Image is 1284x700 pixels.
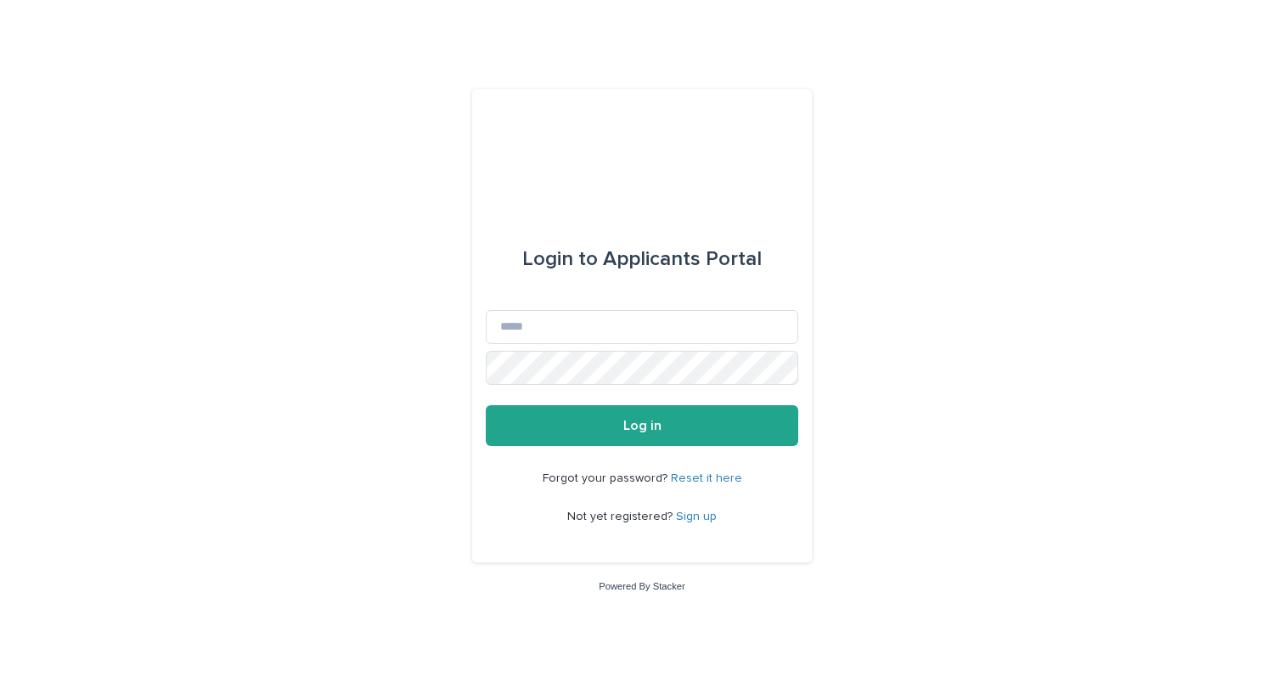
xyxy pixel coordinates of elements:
div: Applicants Portal [522,235,762,283]
img: 1xcjEmqDTcmQhduivVBy [501,130,782,181]
a: Sign up [676,511,717,522]
span: Forgot your password? [543,472,671,484]
button: Log in [486,405,798,446]
span: Log in [623,419,662,432]
span: Login to [522,249,598,269]
a: Reset it here [671,472,742,484]
span: Not yet registered? [567,511,676,522]
a: Powered By Stacker [599,581,684,591]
